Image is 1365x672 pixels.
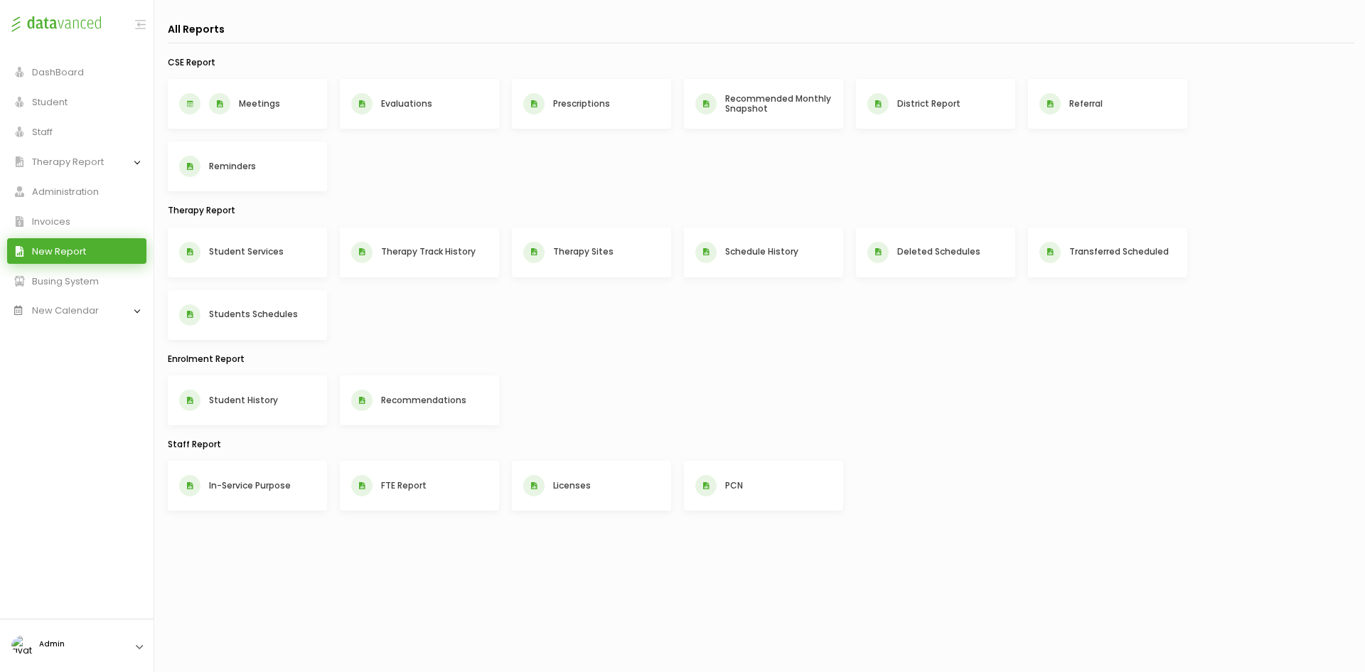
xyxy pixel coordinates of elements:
h5: Admin [39,640,136,649]
img: Dataadvanced [11,16,101,31]
button: Recommendations [340,375,499,425]
button: FTE Report [340,461,499,511]
button: In-Service Purpose [168,461,327,511]
a: Student [7,89,146,114]
h5: FTE Report [381,481,427,491]
span: Administration [25,187,99,196]
h5: Schedule History [725,247,798,257]
a: Busing System [7,268,146,294]
h5: Deleted Schedules [897,247,980,257]
span: New Calendar [25,306,99,315]
h1: All Reports [168,23,1354,43]
h3: Staff Report [168,439,1354,449]
a: New Report [7,238,146,264]
h5: Reminders [209,161,256,171]
h5: Student History [209,395,278,405]
a: Staff [7,119,146,144]
h3: Therapy Report [168,206,1354,215]
a: DashBoard [7,59,146,85]
button: Student History [168,375,327,425]
h5: Meetings [239,99,280,109]
button: Reminders [168,142,327,191]
button: PCN [684,461,843,511]
button: District Report [856,79,1015,129]
button: Recommended Monthly Snapshot [684,79,843,129]
img: avatar [11,635,41,655]
h5: In-Service Purpose [209,481,291,491]
h5: PCN [725,481,743,491]
button: Transferred Scheduled [1028,228,1187,277]
button: Evaluations [340,79,499,129]
h5: Student Services [209,247,284,257]
button: Students Schedules [168,290,327,340]
a: Invoices [7,208,146,234]
h5: Recommended Monthly Snapshot [725,94,832,114]
h3: CSE Report [168,58,1354,68]
button: Referral [1028,79,1187,129]
button: Deleted Schedules [856,228,1015,277]
span: New Report [25,247,86,256]
h5: Therapy Track History [381,247,476,257]
button: Student Services [168,228,327,277]
button: Schedule History [684,228,843,277]
span: Staff [25,127,53,137]
a: New Calendar [7,298,146,322]
h5: Referral [1069,99,1103,109]
button: Therapy Track History [340,228,499,277]
span: DashBoard [25,68,84,77]
span: Invoices [25,217,70,226]
h5: Therapy Sites [553,247,614,257]
h5: District Report [897,99,960,109]
h5: Prescriptions [553,99,610,109]
h5: Transferred Scheduled [1069,247,1169,257]
h5: Evaluations [381,99,432,109]
button: Therapy Sites [512,228,671,277]
h3: Enrolment Report [168,354,1354,364]
button: Licenses [512,461,671,511]
h5: Students Schedules [209,309,298,319]
h5: Licenses [553,481,591,491]
button: Prescriptions [512,79,671,129]
a: Administration [7,178,146,204]
span: Student [25,97,68,107]
button: Meetings [168,79,327,129]
h5: Recommendations [381,395,466,405]
span: Therapy Report [25,157,104,166]
span: Busing System [25,277,99,286]
a: Therapy Report [7,149,146,174]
